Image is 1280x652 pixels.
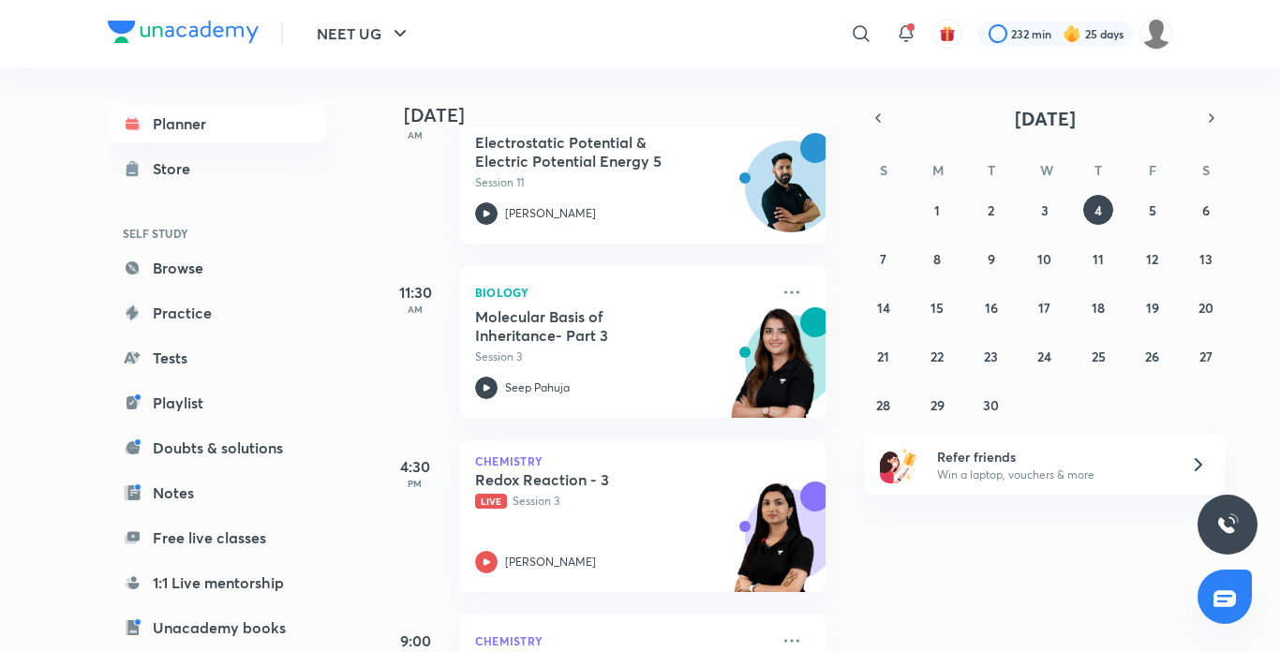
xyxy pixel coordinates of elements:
[1191,244,1221,274] button: September 13, 2025
[108,564,325,601] a: 1:1 Live mentorship
[1083,195,1113,225] button: September 4, 2025
[1094,161,1102,179] abbr: Thursday
[108,21,259,48] a: Company Logo
[988,201,994,219] abbr: September 2, 2025
[475,348,769,365] p: Session 3
[475,133,708,170] h5: Electrostatic Potential & Electric Potential Energy 5
[869,341,899,371] button: September 21, 2025
[1145,348,1159,365] abbr: September 26, 2025
[1146,299,1159,317] abbr: September 19, 2025
[1146,250,1158,268] abbr: September 12, 2025
[108,294,325,332] a: Practice
[1199,348,1213,365] abbr: September 27, 2025
[378,630,453,652] h5: 9:00
[475,494,507,509] span: Live
[930,348,944,365] abbr: September 22, 2025
[108,339,325,377] a: Tests
[880,446,917,483] img: referral
[1041,201,1049,219] abbr: September 3, 2025
[108,249,325,287] a: Browse
[877,299,890,317] abbr: September 14, 2025
[505,554,596,570] p: [PERSON_NAME]
[1083,341,1113,371] button: September 25, 2025
[1191,341,1221,371] button: September 27, 2025
[1191,292,1221,322] button: September 20, 2025
[305,15,423,52] button: NEET UG
[1094,201,1102,219] abbr: September 4, 2025
[1037,348,1051,365] abbr: September 24, 2025
[108,150,325,187] a: Store
[922,244,952,274] button: September 8, 2025
[378,129,453,141] p: AM
[976,244,1006,274] button: September 9, 2025
[869,244,899,274] button: September 7, 2025
[976,390,1006,420] button: September 30, 2025
[932,161,944,179] abbr: Monday
[876,396,890,414] abbr: September 28, 2025
[746,151,836,241] img: Avatar
[378,455,453,478] h5: 4:30
[988,250,995,268] abbr: September 9, 2025
[922,292,952,322] button: September 15, 2025
[1063,24,1081,43] img: streak
[475,470,708,489] h5: Redox Reaction - 3
[1138,292,1168,322] button: September 19, 2025
[1015,106,1076,131] span: [DATE]
[1030,341,1060,371] button: September 24, 2025
[505,379,570,396] p: Seep Pahuja
[722,482,826,611] img: unacademy
[1040,161,1053,179] abbr: Wednesday
[869,292,899,322] button: September 14, 2025
[475,174,769,191] p: Session 11
[108,21,259,43] img: Company Logo
[475,493,769,510] p: Session 3
[934,201,940,219] abbr: September 1, 2025
[108,474,325,511] a: Notes
[1202,161,1210,179] abbr: Saturday
[932,19,962,49] button: avatar
[1093,250,1104,268] abbr: September 11, 2025
[404,104,844,126] h4: [DATE]
[378,478,453,489] p: PM
[108,105,325,142] a: Planner
[1149,201,1156,219] abbr: September 5, 2025
[976,341,1006,371] button: September 23, 2025
[880,161,887,179] abbr: Sunday
[475,630,769,652] p: Chemistry
[984,348,998,365] abbr: September 23, 2025
[108,217,325,249] h6: SELF STUDY
[985,299,998,317] abbr: September 16, 2025
[869,390,899,420] button: September 28, 2025
[922,341,952,371] button: September 22, 2025
[153,157,201,180] div: Store
[1198,299,1213,317] abbr: September 20, 2025
[378,281,453,304] h5: 11:30
[475,455,811,467] p: Chemistry
[505,205,596,222] p: [PERSON_NAME]
[877,348,889,365] abbr: September 21, 2025
[475,307,708,345] h5: Molecular Basis of Inheritance- Part 3
[1092,299,1105,317] abbr: September 18, 2025
[976,195,1006,225] button: September 2, 2025
[1030,292,1060,322] button: September 17, 2025
[108,519,325,556] a: Free live classes
[108,384,325,422] a: Playlist
[937,467,1168,483] p: Win a laptop, vouchers & more
[1149,161,1156,179] abbr: Friday
[880,250,886,268] abbr: September 7, 2025
[922,390,952,420] button: September 29, 2025
[1138,195,1168,225] button: September 5, 2025
[891,105,1198,131] button: [DATE]
[108,609,325,646] a: Unacademy books
[1216,513,1239,536] img: ttu
[1138,244,1168,274] button: September 12, 2025
[1140,18,1172,50] img: Barsha Singh
[930,299,944,317] abbr: September 15, 2025
[1191,195,1221,225] button: September 6, 2025
[1092,348,1106,365] abbr: September 25, 2025
[1030,244,1060,274] button: September 10, 2025
[922,195,952,225] button: September 1, 2025
[976,292,1006,322] button: September 16, 2025
[1083,244,1113,274] button: September 11, 2025
[983,396,999,414] abbr: September 30, 2025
